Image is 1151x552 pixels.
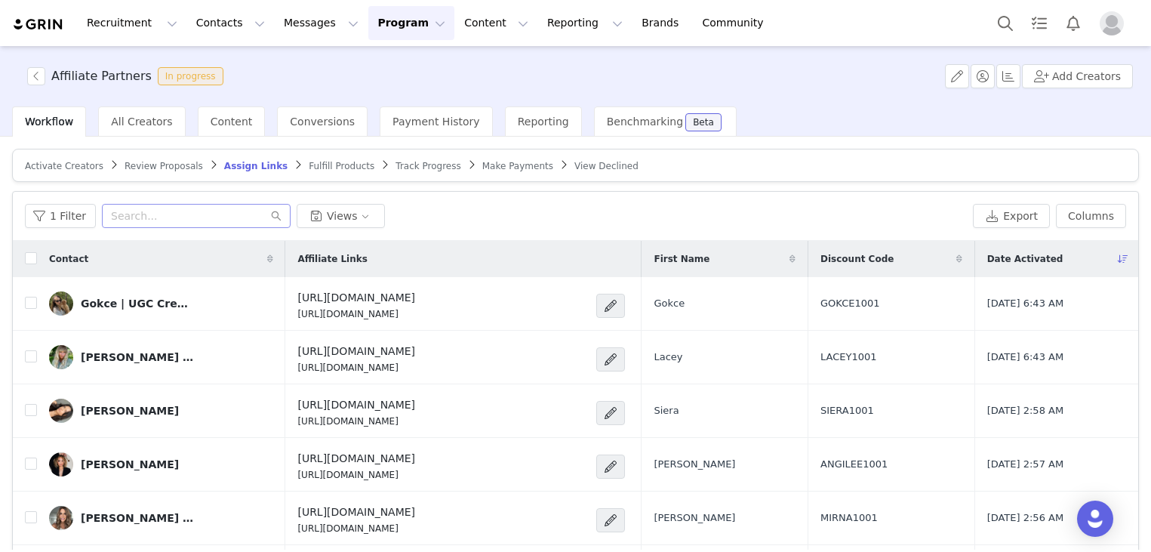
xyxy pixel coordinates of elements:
[297,397,415,413] h4: [URL][DOMAIN_NAME]
[654,296,685,311] span: Gokce
[81,458,179,470] div: [PERSON_NAME]
[211,116,253,128] span: Content
[81,405,179,417] div: [PERSON_NAME]
[297,415,415,428] p: [URL][DOMAIN_NAME]
[297,451,415,467] h4: [URL][DOMAIN_NAME]
[187,6,274,40] button: Contacts
[574,161,639,171] span: View Declined
[49,252,88,266] span: Contact
[820,350,877,365] span: LACEY1001
[271,211,282,221] i: icon: search
[49,506,73,530] img: d52f55f4-429d-441b-ac60-964897081295--s.jpg
[297,344,415,359] h4: [URL][DOMAIN_NAME]
[125,161,203,171] span: Review Proposals
[81,298,194,310] div: Gokce | UGC Creator
[49,506,273,530] a: [PERSON_NAME] | OC CONTENT CREATOR
[1023,6,1056,40] a: Tasks
[820,296,880,311] span: GOKCE1001
[297,290,415,306] h4: [URL][DOMAIN_NAME]
[49,399,273,423] a: [PERSON_NAME]
[820,510,878,526] span: MIRNA1001
[654,350,682,365] span: Lacey
[987,403,1064,418] span: [DATE] 2:58 AM
[654,252,709,266] span: First Name
[1100,11,1124,35] img: placeholder-profile.jpg
[275,6,368,40] button: Messages
[81,512,194,524] div: [PERSON_NAME] | OC CONTENT CREATOR
[49,452,273,476] a: [PERSON_NAME]
[987,350,1064,365] span: [DATE] 6:43 AM
[989,6,1022,40] button: Search
[27,67,229,85] span: [object Object]
[297,307,415,321] p: [URL][DOMAIN_NAME]
[392,116,480,128] span: Payment History
[820,457,888,472] span: ANGILEE1001
[25,161,103,171] span: Activate Creators
[224,161,288,171] span: Assign Links
[482,161,553,171] span: Make Payments
[987,296,1064,311] span: [DATE] 6:43 AM
[654,403,679,418] span: Siera
[973,204,1050,228] button: Export
[49,345,273,369] a: [PERSON_NAME] [PERSON_NAME]
[1057,6,1090,40] button: Notifications
[987,510,1064,526] span: [DATE] 2:56 AM
[1091,11,1139,35] button: Profile
[297,522,415,535] p: [URL][DOMAIN_NAME]
[49,345,73,369] img: a6090edd-89ae-4c8c-9c35-bcc4d58be964--s.jpg
[1077,501,1113,537] div: Open Intercom Messenger
[111,116,172,128] span: All Creators
[49,452,73,476] img: a1f3c267-c594-4c6e-b3a5-d57532e27a54.jpg
[987,457,1064,472] span: [DATE] 2:57 AM
[654,510,735,526] span: [PERSON_NAME]
[51,67,152,85] h3: Affiliate Partners
[987,252,1063,266] span: Date Activated
[78,6,186,40] button: Recruitment
[158,67,223,85] span: In progress
[820,252,894,266] span: Discount Code
[25,204,96,228] button: 1 Filter
[49,291,73,316] img: d7474272-02d4-4bcf-a0f1-8d8cc93a7798--s.jpg
[820,403,874,418] span: SIERA1001
[297,468,415,482] p: [URL][DOMAIN_NAME]
[297,204,385,228] button: Views
[1056,204,1126,228] button: Columns
[297,361,415,375] p: [URL][DOMAIN_NAME]
[12,17,65,32] img: grin logo
[654,457,735,472] span: [PERSON_NAME]
[632,6,692,40] a: Brands
[518,116,569,128] span: Reporting
[455,6,537,40] button: Content
[297,252,367,266] span: Affiliate Links
[693,118,714,127] div: Beta
[694,6,780,40] a: Community
[395,161,460,171] span: Track Progress
[25,116,73,128] span: Workflow
[297,504,415,520] h4: [URL][DOMAIN_NAME]
[102,204,291,228] input: Search...
[1022,64,1133,88] button: Add Creators
[368,6,454,40] button: Program
[309,161,374,171] span: Fulfill Products
[607,116,683,128] span: Benchmarking
[81,351,194,363] div: [PERSON_NAME] [PERSON_NAME]
[538,6,632,40] button: Reporting
[290,116,355,128] span: Conversions
[49,291,273,316] a: Gokce | UGC Creator
[49,399,73,423] img: 4afb2c2d-ace9-4bb4-9465-59f9280ade35.jpg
